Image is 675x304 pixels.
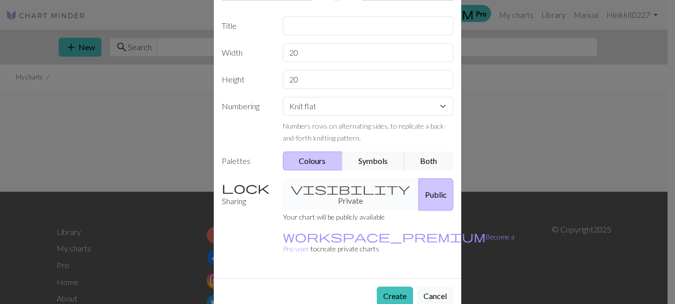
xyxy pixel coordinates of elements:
button: Colours [283,152,343,170]
label: Height [216,70,277,89]
small: Your chart will be publicly available [283,213,385,221]
label: Sharing [216,178,277,211]
label: Title [216,16,277,35]
button: Public [419,178,453,211]
span: workspace_premium [283,229,486,243]
button: Both [404,152,454,170]
label: Width [216,43,277,62]
label: Palettes [216,152,277,170]
label: Numbering [216,97,277,144]
button: Symbols [342,152,405,170]
small: Numbers rows on alternating sides, to replicate a back-and-forth knitting pattern. [283,122,446,142]
small: to create private charts [283,232,514,253]
a: Become a Pro user [283,232,514,253]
